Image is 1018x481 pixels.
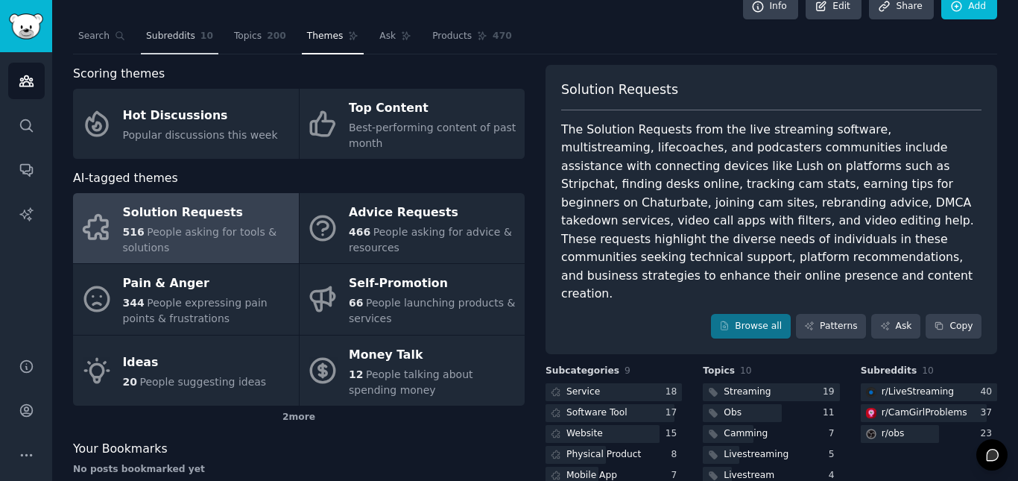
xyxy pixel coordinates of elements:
a: Pain & Anger344People expressing pain points & frustrations [73,264,299,335]
div: Obs [724,406,742,420]
img: GummySearch logo [9,13,43,40]
span: Topics [234,30,262,43]
a: Software Tool17 [546,404,682,423]
span: 470 [493,30,512,43]
span: 10 [922,365,934,376]
span: Subcategories [546,365,619,378]
span: People talking about spending money [349,368,473,396]
a: Topics200 [229,25,291,55]
div: 8 [671,448,683,462]
span: 344 [123,297,145,309]
span: Themes [307,30,344,43]
a: Camming7 [703,425,839,444]
span: Subreddits [861,365,917,378]
div: Hot Discussions [123,104,278,128]
span: Solution Requests [561,81,678,99]
span: People asking for advice & resources [349,226,512,254]
a: Top ContentBest-performing content of past month [300,89,525,160]
div: Solution Requests [123,201,291,224]
a: Products470 [427,25,516,55]
span: 12 [349,368,363,380]
a: Subreddits10 [141,25,218,55]
div: Service [566,386,600,399]
a: Obs11 [703,404,839,423]
span: Topics [703,365,735,378]
div: The Solution Requests from the live streaming software, multistreaming, lifecoaches, and podcaste... [561,121,981,304]
span: Products [432,30,472,43]
a: Service18 [546,383,682,402]
a: Advice Requests466People asking for advice & resources [300,193,525,264]
span: People suggesting ideas [139,376,266,388]
a: Patterns [796,314,866,339]
a: Hot DiscussionsPopular discussions this week [73,89,299,160]
a: Streaming19 [703,383,839,402]
div: 40 [980,386,997,399]
span: 516 [123,226,145,238]
span: 9 [625,365,630,376]
div: Advice Requests [349,201,517,224]
a: Ask [374,25,417,55]
img: obs [866,429,876,439]
div: 18 [666,386,683,399]
a: Self-Promotion66People launching products & services [300,264,525,335]
span: People expressing pain points & frustrations [123,297,268,324]
div: No posts bookmarked yet [73,463,525,477]
span: Ask [379,30,396,43]
span: 200 [267,30,286,43]
div: 5 [829,448,840,462]
a: Search [73,25,130,55]
div: Streaming [724,386,771,399]
div: 7 [829,427,840,441]
span: AI-tagged themes [73,169,178,188]
a: obsr/obs23 [861,425,997,444]
div: Camming [724,427,768,441]
div: Self-Promotion [349,272,517,296]
a: Ideas20People suggesting ideas [73,336,299,406]
div: Top Content [349,96,517,120]
div: Pain & Anger [123,272,291,296]
span: 66 [349,297,363,309]
div: 17 [666,406,683,420]
span: 466 [349,226,370,238]
div: 37 [980,406,997,420]
a: Physical Product8 [546,446,682,465]
div: r/ obs [882,427,905,441]
a: Money Talk12People talking about spending money [300,336,525,406]
div: 23 [980,427,997,441]
img: LiveStreaming [866,387,876,397]
div: Money Talk [349,343,517,367]
div: Software Tool [566,406,627,420]
img: CamGirlProblems [866,408,876,418]
span: Subreddits [146,30,195,43]
button: Copy [926,314,981,339]
span: People asking for tools & solutions [123,226,277,254]
span: 20 [123,376,137,388]
a: Livestreaming5 [703,446,839,465]
div: 15 [666,427,683,441]
div: 11 [823,406,840,420]
a: CamGirlProblemsr/CamGirlProblems37 [861,404,997,423]
div: r/ LiveStreaming [882,386,954,399]
div: Physical Product [566,448,641,462]
span: Search [78,30,110,43]
span: People launching products & services [349,297,515,324]
span: 10 [740,365,752,376]
a: Solution Requests516People asking for tools & solutions [73,193,299,264]
div: 2 more [73,406,525,430]
div: Ideas [123,351,267,375]
div: 19 [823,386,840,399]
a: Website15 [546,425,682,444]
span: Scoring themes [73,65,165,84]
a: Ask [871,314,920,339]
span: Best-performing content of past month [349,122,516,149]
span: Popular discussions this week [123,129,278,141]
a: LiveStreamingr/LiveStreaming40 [861,383,997,402]
span: Your Bookmarks [73,440,168,459]
div: Website [566,427,603,441]
div: r/ CamGirlProblems [882,406,967,420]
a: Browse all [711,314,791,339]
div: Livestreaming [724,448,788,462]
span: 10 [200,30,213,43]
a: Themes [302,25,364,55]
